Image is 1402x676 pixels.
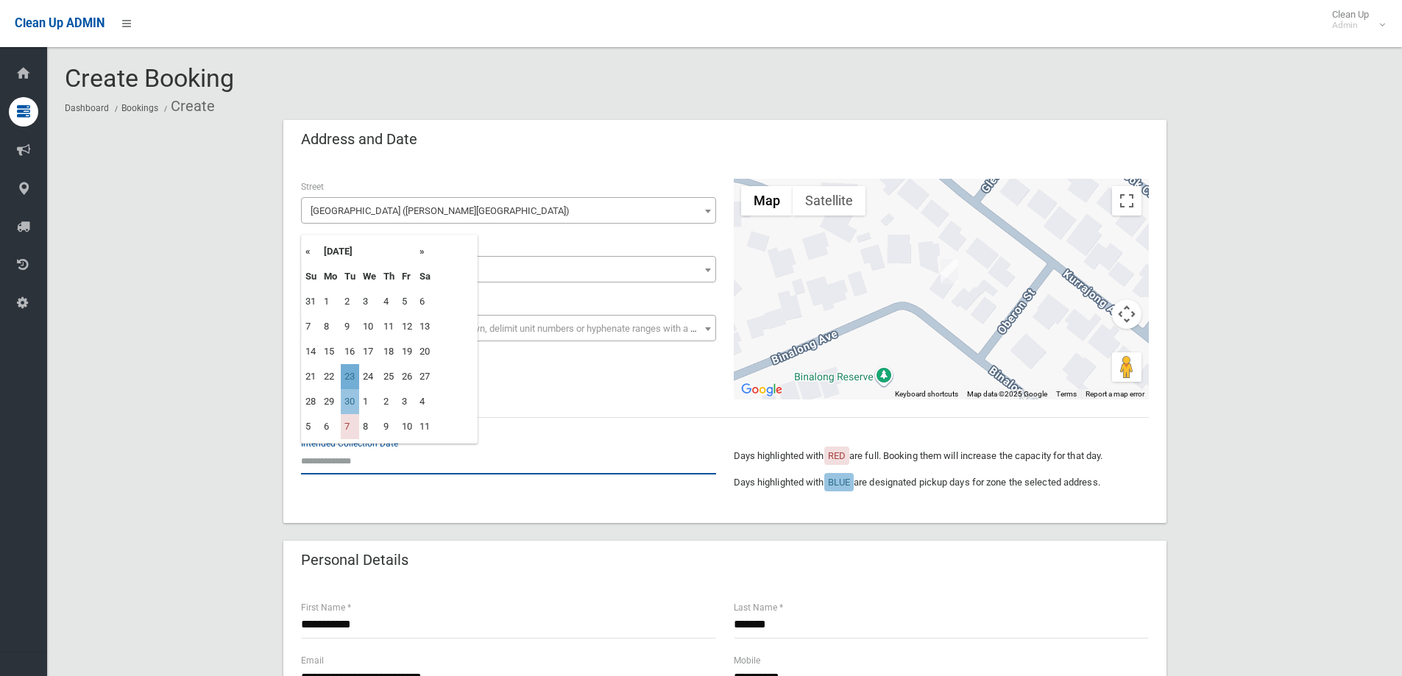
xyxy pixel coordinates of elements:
[380,289,398,314] td: 4
[302,414,320,439] td: 5
[416,339,434,364] td: 20
[380,314,398,339] td: 11
[1325,9,1384,31] span: Clean Up
[301,197,716,224] span: Binalong Avenue (GEORGES HALL 2198)
[416,239,434,264] th: »
[359,389,380,414] td: 1
[283,125,435,154] header: Address and Date
[359,314,380,339] td: 10
[1332,20,1369,31] small: Admin
[895,389,958,399] button: Keyboard shortcuts
[734,474,1149,491] p: Days highlighted with are designated pickup days for zone the selected address.
[398,364,416,389] td: 26
[398,264,416,289] th: Fr
[341,289,359,314] td: 2
[301,256,716,282] span: 14
[302,289,320,314] td: 31
[737,380,786,399] a: Open this area in Google Maps (opens a new window)
[416,389,434,414] td: 4
[305,260,712,280] span: 14
[302,239,320,264] th: «
[741,186,793,216] button: Show street map
[341,364,359,389] td: 23
[65,63,234,93] span: Create Booking
[302,264,320,289] th: Su
[398,339,416,364] td: 19
[320,264,341,289] th: Mo
[341,264,359,289] th: Tu
[320,414,341,439] td: 6
[359,414,380,439] td: 8
[793,186,865,216] button: Show satellite imagery
[121,103,158,113] a: Bookings
[380,339,398,364] td: 18
[359,289,380,314] td: 3
[320,389,341,414] td: 29
[320,339,341,364] td: 15
[320,364,341,389] td: 22
[302,339,320,364] td: 14
[380,264,398,289] th: Th
[967,390,1047,398] span: Map data ©2025 Google
[734,447,1149,465] p: Days highlighted with are full. Booking them will increase the capacity for that day.
[15,16,105,30] span: Clean Up ADMIN
[341,389,359,414] td: 30
[398,414,416,439] td: 10
[302,314,320,339] td: 7
[398,314,416,339] td: 12
[828,477,850,488] span: BLUE
[1086,390,1144,398] a: Report a map error
[398,289,416,314] td: 5
[359,339,380,364] td: 17
[416,364,434,389] td: 27
[398,389,416,414] td: 3
[1112,299,1141,329] button: Map camera controls
[320,289,341,314] td: 1
[359,264,380,289] th: We
[283,546,426,574] header: Personal Details
[380,364,398,389] td: 25
[416,289,434,314] td: 6
[416,414,434,439] td: 11
[311,323,722,334] span: Select the unit number from the dropdown, delimit unit numbers or hyphenate ranges with a comma
[65,103,109,113] a: Dashboard
[1056,390,1077,398] a: Terms (opens in new tab)
[341,314,359,339] td: 9
[341,339,359,364] td: 16
[380,414,398,439] td: 9
[1112,352,1141,382] button: Drag Pegman onto the map to open Street View
[302,364,320,389] td: 21
[320,314,341,339] td: 8
[320,239,416,264] th: [DATE]
[828,450,846,461] span: RED
[737,380,786,399] img: Google
[305,201,712,221] span: Binalong Avenue (GEORGES HALL 2198)
[380,389,398,414] td: 2
[302,389,320,414] td: 28
[359,364,380,389] td: 24
[941,259,958,284] div: 14 Binalong Avenue, GEORGES HALL NSW 2198
[341,414,359,439] td: 7
[1112,186,1141,216] button: Toggle fullscreen view
[416,264,434,289] th: Sa
[416,314,434,339] td: 13
[160,93,215,120] li: Create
